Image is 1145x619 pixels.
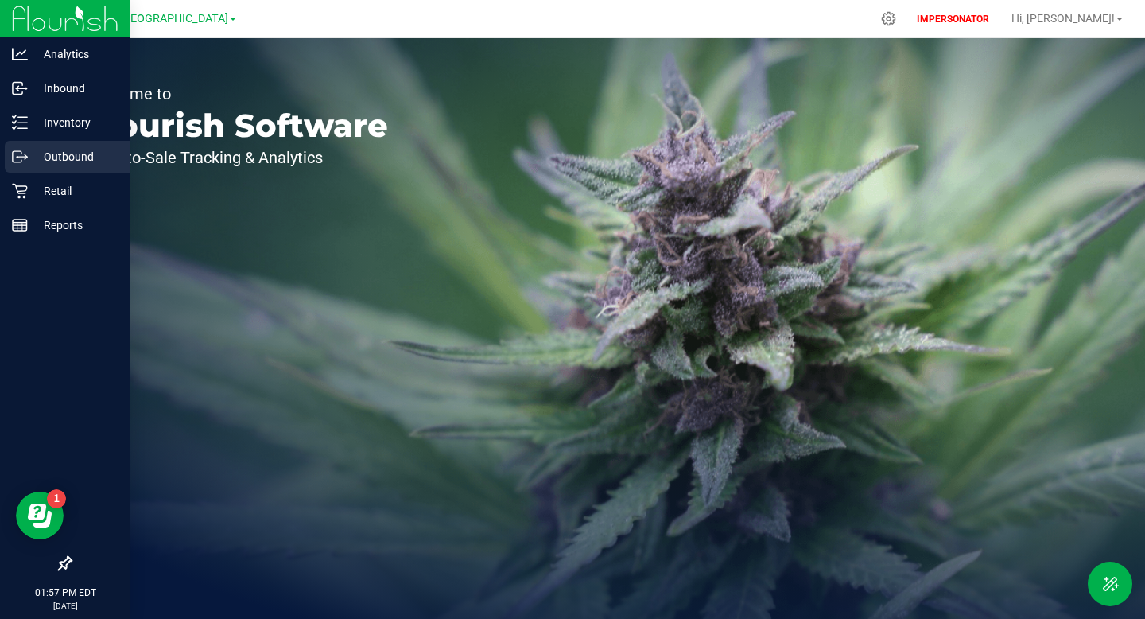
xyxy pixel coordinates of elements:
[879,11,899,26] div: Manage settings
[88,12,228,25] span: GA2 - [GEOGRAPHIC_DATA]
[12,80,28,96] inline-svg: Inbound
[7,586,123,600] p: 01:57 PM EDT
[16,492,64,539] iframe: Resource center
[86,110,388,142] p: Flourish Software
[12,217,28,233] inline-svg: Reports
[28,181,123,200] p: Retail
[7,600,123,612] p: [DATE]
[12,183,28,199] inline-svg: Retail
[28,147,123,166] p: Outbound
[910,12,996,26] p: IMPERSONATOR
[86,150,388,165] p: Seed-to-Sale Tracking & Analytics
[12,115,28,130] inline-svg: Inventory
[1088,562,1132,606] button: Toggle Menu
[28,113,123,132] p: Inventory
[12,46,28,62] inline-svg: Analytics
[28,216,123,235] p: Reports
[1011,12,1115,25] span: Hi, [PERSON_NAME]!
[28,45,123,64] p: Analytics
[28,79,123,98] p: Inbound
[47,489,66,508] iframe: Resource center unread badge
[86,86,388,102] p: Welcome to
[12,149,28,165] inline-svg: Outbound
